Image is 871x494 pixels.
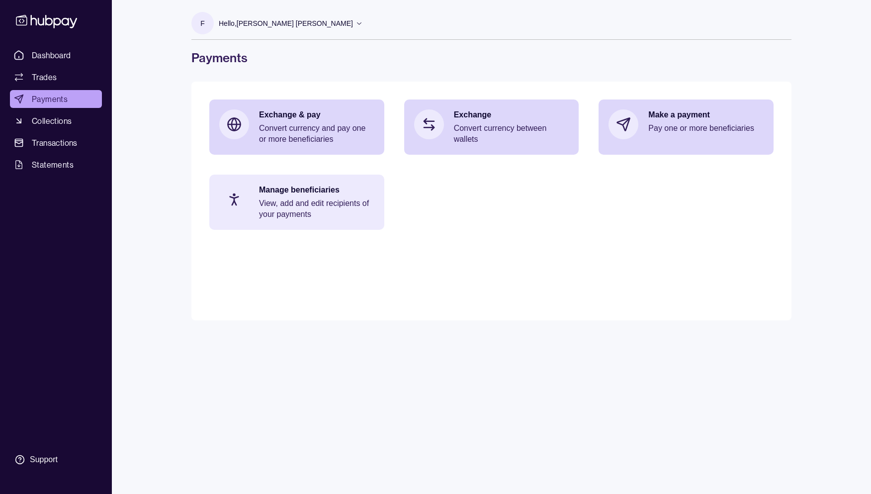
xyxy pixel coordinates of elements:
[32,115,72,127] span: Collections
[259,123,374,145] p: Convert currency and pay one or more beneficiaries
[32,49,71,61] span: Dashboard
[209,99,384,155] a: Exchange & payConvert currency and pay one or more beneficiaries
[191,50,791,66] h1: Payments
[648,109,764,120] p: Make a payment
[404,99,579,155] a: ExchangeConvert currency between wallets
[454,109,569,120] p: Exchange
[599,99,774,149] a: Make a paymentPay one or more beneficiaries
[209,175,384,230] a: Manage beneficiariesView, add and edit recipients of your payments
[10,46,102,64] a: Dashboard
[10,112,102,130] a: Collections
[259,109,374,120] p: Exchange & pay
[648,123,764,134] p: Pay one or more beneficiaries
[219,18,353,29] p: Hello, [PERSON_NAME] [PERSON_NAME]
[200,18,205,29] p: F
[10,90,102,108] a: Payments
[32,93,68,105] span: Payments
[10,68,102,86] a: Trades
[10,134,102,152] a: Transactions
[32,137,78,149] span: Transactions
[259,198,374,220] p: View, add and edit recipients of your payments
[32,159,74,171] span: Statements
[10,449,102,470] a: Support
[454,123,569,145] p: Convert currency between wallets
[10,156,102,174] a: Statements
[32,71,57,83] span: Trades
[259,185,374,196] p: Manage beneficiaries
[30,454,58,465] div: Support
